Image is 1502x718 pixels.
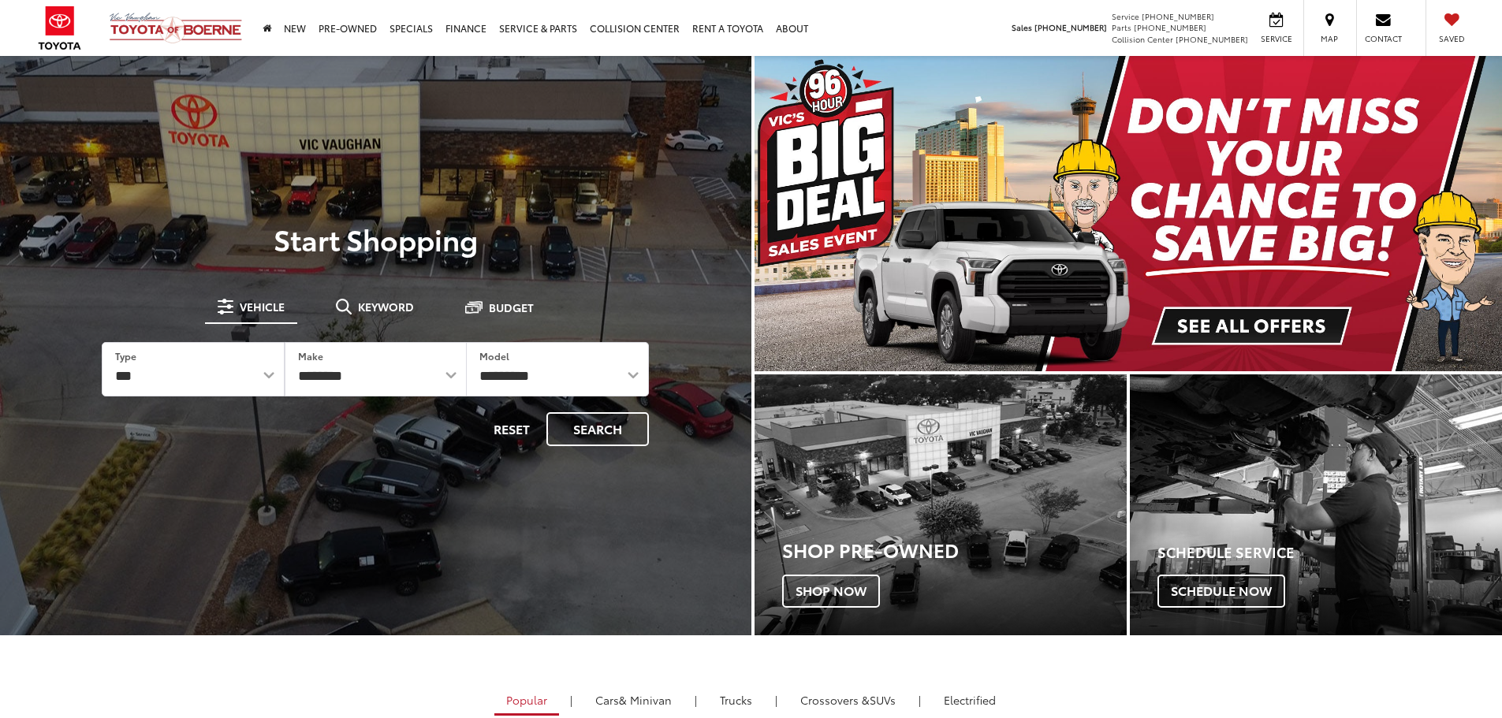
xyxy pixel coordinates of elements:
span: [PHONE_NUMBER] [1176,33,1248,45]
li: | [691,692,701,708]
p: Start Shopping [66,223,685,255]
div: Toyota [755,374,1127,635]
a: Schedule Service Schedule Now [1130,374,1502,635]
span: [PHONE_NUMBER] [1142,10,1214,22]
li: | [566,692,576,708]
a: Popular [494,686,559,716]
label: Model [479,349,509,363]
span: Service [1258,33,1294,44]
a: Trucks [708,686,764,713]
span: Schedule Now [1157,575,1285,608]
a: Electrified [932,686,1008,713]
span: Collision Center [1112,33,1173,45]
span: Saved [1434,33,1469,44]
span: Map [1312,33,1347,44]
img: Vic Vaughan Toyota of Boerne [109,12,243,44]
span: [PHONE_NUMBER] [1034,21,1107,33]
span: Budget [489,302,534,313]
span: Service [1112,10,1139,22]
button: Search [546,412,649,446]
span: Parts [1112,21,1131,33]
span: Contact [1365,33,1402,44]
span: [PHONE_NUMBER] [1134,21,1206,33]
button: Reset [480,412,543,446]
a: SUVs [788,686,908,713]
li: | [771,692,781,708]
span: & Minivan [619,692,672,708]
label: Type [115,349,136,363]
span: Sales [1012,21,1032,33]
li: | [915,692,925,708]
span: Shop Now [782,575,880,608]
span: Crossovers & [800,692,870,708]
h3: Shop Pre-Owned [782,539,1127,560]
h4: Schedule Service [1157,545,1502,560]
a: Cars [583,686,684,713]
span: Vehicle [240,301,285,312]
div: Toyota [1130,374,1502,635]
a: Shop Pre-Owned Shop Now [755,374,1127,635]
span: Keyword [358,301,414,312]
label: Make [298,349,323,363]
